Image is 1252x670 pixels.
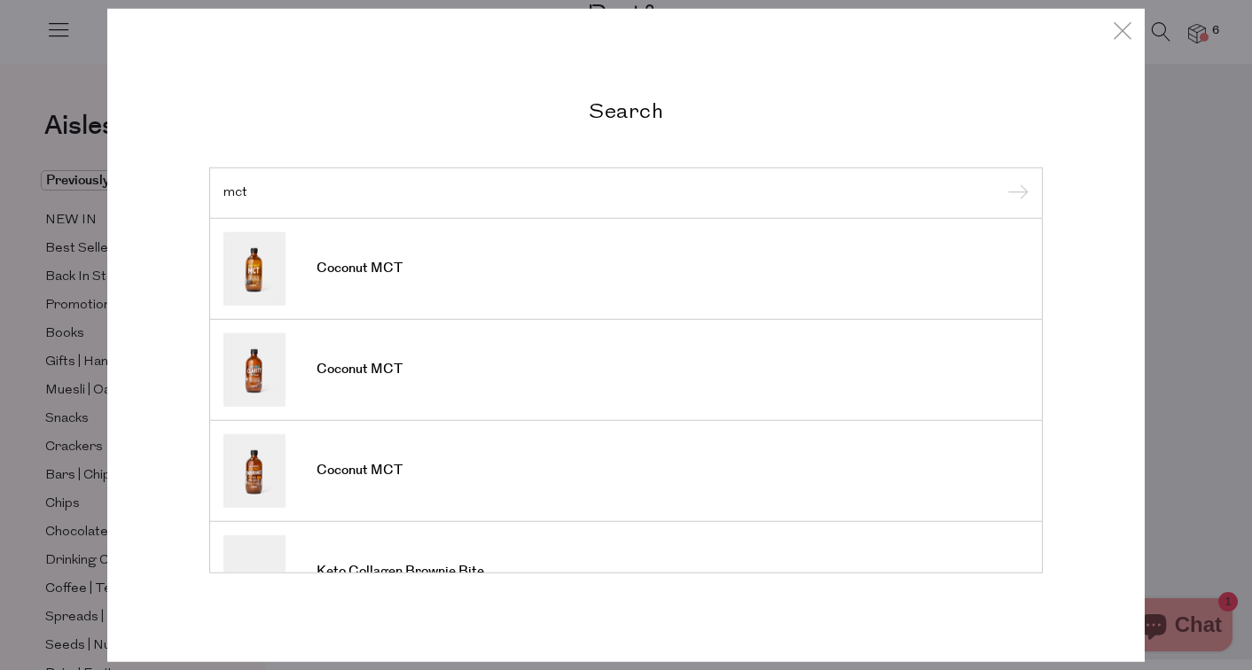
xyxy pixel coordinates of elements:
[223,534,286,608] img: Keto Collagen Brownie Bite
[223,433,286,507] img: Coconut MCT
[209,97,1043,123] h2: Search
[317,462,403,479] span: Coconut MCT
[223,332,1029,406] a: Coconut MCT
[317,563,484,580] span: Keto Collagen Brownie Bite
[317,260,403,277] span: Coconut MCT
[223,231,1029,305] a: Coconut MCT
[223,186,1029,199] input: Search
[223,332,286,406] img: Coconut MCT
[223,231,286,305] img: Coconut MCT
[317,361,403,378] span: Coconut MCT
[223,433,1029,507] a: Coconut MCT
[223,534,1029,608] a: Keto Collagen Brownie Bite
